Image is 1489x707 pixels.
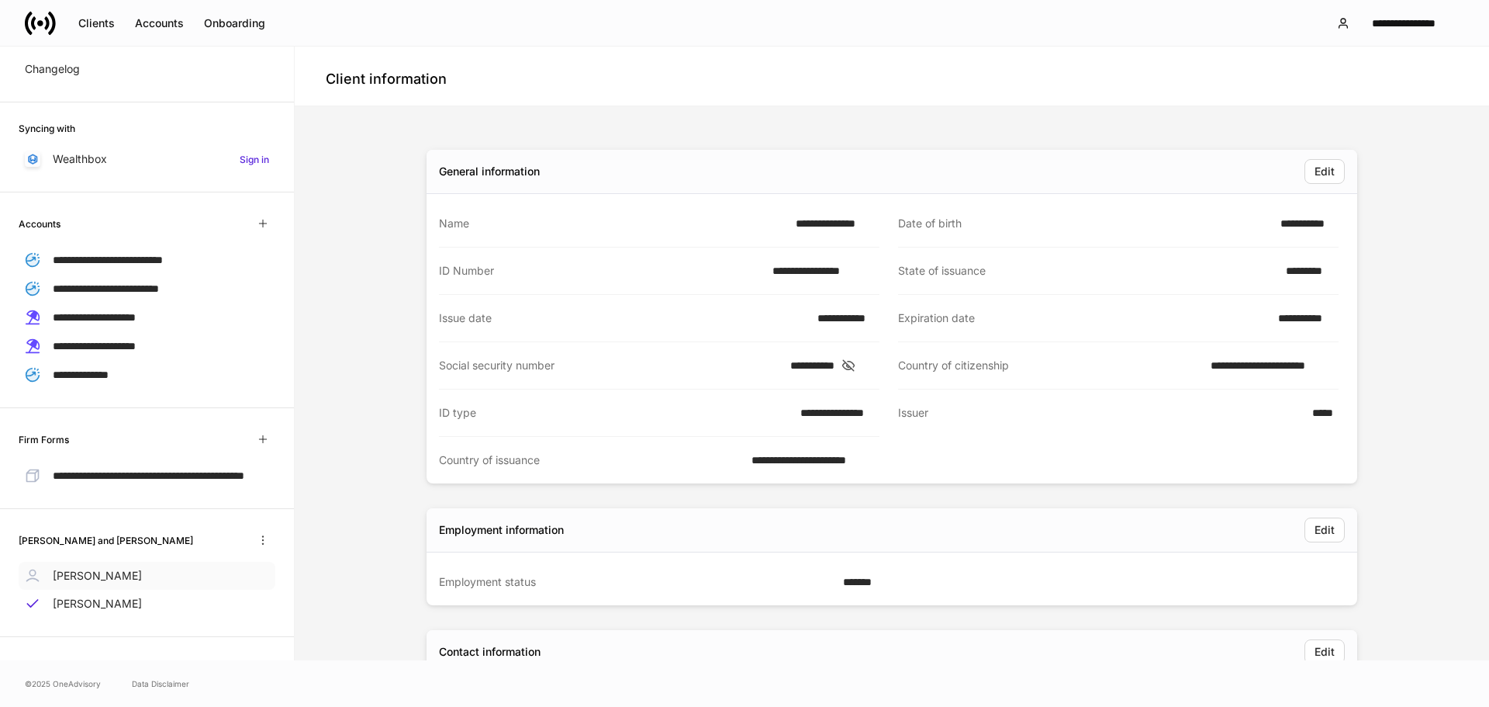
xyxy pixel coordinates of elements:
[439,263,763,279] div: ID Number
[19,121,75,136] h6: Syncing with
[25,61,80,77] p: Changelog
[898,263,1277,279] div: State of issuance
[898,216,1271,231] div: Date of birth
[1304,639,1345,664] button: Edit
[19,145,275,173] a: WealthboxSign in
[19,432,69,447] h6: Firm Forms
[1315,164,1335,179] div: Edit
[135,16,184,31] div: Accounts
[19,533,193,548] h6: [PERSON_NAME] and [PERSON_NAME]
[125,11,194,36] button: Accounts
[204,16,265,31] div: Onboarding
[326,70,447,88] h4: Client information
[53,568,142,584] p: [PERSON_NAME]
[898,405,1303,421] div: Issuer
[19,217,60,231] h6: Accounts
[439,310,808,326] div: Issue date
[439,452,742,468] div: Country of issuance
[439,405,791,421] div: ID type
[439,216,786,231] div: Name
[1315,522,1335,538] div: Edit
[132,678,189,690] a: Data Disclaimer
[19,590,275,618] a: [PERSON_NAME]
[19,55,275,83] a: Changelog
[439,574,834,590] div: Employment status
[898,358,1201,373] div: Country of citizenship
[53,596,142,612] p: [PERSON_NAME]
[439,358,781,373] div: Social security number
[439,522,564,538] div: Employment information
[19,562,275,590] a: [PERSON_NAME]
[439,164,540,179] div: General information
[194,11,275,36] button: Onboarding
[1304,159,1345,184] button: Edit
[78,16,115,31] div: Clients
[25,678,101,690] span: © 2025 OneAdvisory
[898,310,1269,326] div: Expiration date
[439,644,541,660] div: Contact information
[240,152,269,167] h6: Sign in
[1304,518,1345,542] button: Edit
[68,11,125,36] button: Clients
[1315,644,1335,660] div: Edit
[53,151,107,167] p: Wealthbox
